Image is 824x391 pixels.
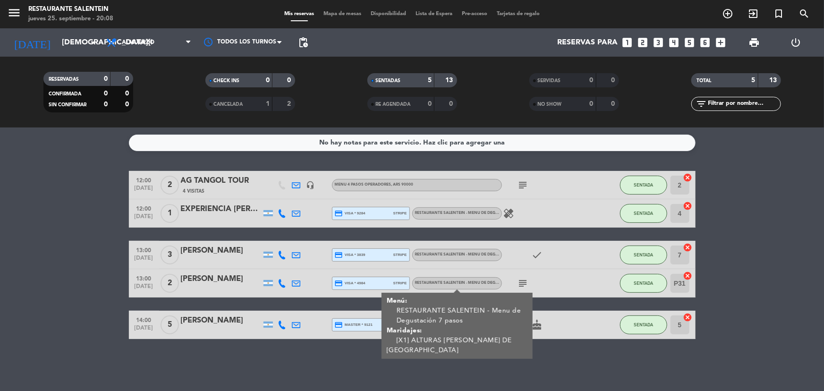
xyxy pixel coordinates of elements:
i: add_circle_outline [722,8,733,19]
i: headset_mic [306,181,315,189]
span: 14:00 [132,314,156,325]
span: [DATE] [132,255,156,266]
button: SENTADA [620,204,667,223]
strong: 0 [266,77,270,84]
i: add_box [714,36,727,49]
span: CANCELADA [214,102,243,107]
i: subject [518,278,529,289]
strong: 13 [445,77,455,84]
i: exit_to_app [748,8,759,19]
span: NO SHOW [538,102,562,107]
span: 13:00 [132,272,156,283]
span: RESTAURANTE SALENTEIN - Menu de Degustación 7 pasos [415,281,533,285]
div: [PERSON_NAME] [181,245,261,257]
span: SERVIDAS [538,78,561,83]
strong: 0 [428,101,432,107]
span: [DATE] [132,213,156,224]
span: SENTADA [634,322,653,327]
strong: 0 [104,76,108,82]
span: print [748,37,760,48]
span: SENTADA [634,252,653,257]
span: Reservas para [557,38,618,47]
i: looks_one [621,36,633,49]
span: Almuerzo [122,39,154,46]
div: Menú: [386,296,527,306]
div: AG TANGOL TOUR [181,175,261,187]
i: cancel [683,201,693,211]
div: LOG OUT [775,28,817,57]
span: CHECK INS [214,78,240,83]
i: power_settings_new [790,37,802,48]
span: 4 Visitas [183,187,205,195]
i: credit_card [335,209,343,218]
span: SENTADAS [376,78,401,83]
div: Maridajes: [386,326,527,336]
i: looks_6 [699,36,711,49]
span: visa * 3839 [335,251,365,259]
span: TOTAL [697,78,712,83]
i: looks_two [637,36,649,49]
span: 5 [161,315,179,334]
i: credit_card [335,321,343,329]
span: 12:00 [132,174,156,185]
i: looks_4 [668,36,680,49]
span: SENTADA [634,182,653,187]
i: turned_in_not [773,8,784,19]
div: EXPERIENCIA [PERSON_NAME] RIILI [181,203,261,215]
strong: 0 [590,77,594,84]
span: RESTAURANTE SALENTEIN - Menu de Degustación 7 pasos [415,253,555,256]
i: credit_card [335,251,343,259]
span: Menu 4 pasos operadores [335,183,414,187]
button: menu [7,6,21,23]
i: credit_card [335,279,343,288]
strong: 5 [428,77,432,84]
span: 2 [161,274,179,293]
span: RESERVADAS [49,77,79,82]
i: cake [532,319,543,331]
span: 3 [161,246,179,264]
div: [PERSON_NAME] [181,273,261,285]
span: CONFIRMADA [49,92,82,96]
i: cancel [683,271,693,280]
i: arrow_drop_down [88,37,99,48]
strong: 0 [611,101,617,107]
strong: 0 [125,101,131,108]
span: [DATE] [132,185,156,196]
button: SENTADA [620,315,667,334]
span: [X1] ALTURAS [PERSON_NAME] DE [GEOGRAPHIC_DATA] [386,337,511,354]
strong: 0 [287,77,293,84]
button: SENTADA [620,176,667,195]
strong: 0 [590,101,594,107]
span: SIN CONFIRMAR [49,102,87,107]
div: jueves 25. septiembre - 20:08 [28,14,113,24]
i: cancel [683,173,693,182]
span: visa * 9284 [335,209,365,218]
div: [PERSON_NAME] [181,314,261,327]
i: check [532,249,543,261]
strong: 2 [287,101,293,107]
button: SENTADA [620,274,667,293]
input: Filtrar por nombre... [707,99,781,109]
span: SENTADA [634,280,653,286]
span: RESTAURANTE SALENTEIN - Menu de Degustación 7 pasos [415,211,533,215]
span: [DATE] [132,283,156,294]
i: search [799,8,810,19]
span: SENTADA [634,211,653,216]
span: visa * 4984 [335,279,365,288]
i: looks_3 [652,36,664,49]
strong: 0 [104,90,108,97]
i: cancel [683,243,693,252]
i: subject [518,179,529,191]
strong: 0 [125,90,131,97]
span: stripe [393,252,407,258]
span: RE AGENDADA [376,102,411,107]
span: Mis reservas [280,11,319,17]
strong: 0 [104,101,108,108]
span: master * 9121 [335,321,373,329]
span: Mapa de mesas [319,11,366,17]
span: 13:00 [132,244,156,255]
span: Tarjetas de regalo [492,11,544,17]
strong: 5 [752,77,756,84]
span: 2 [161,176,179,195]
span: 1 [161,204,179,223]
